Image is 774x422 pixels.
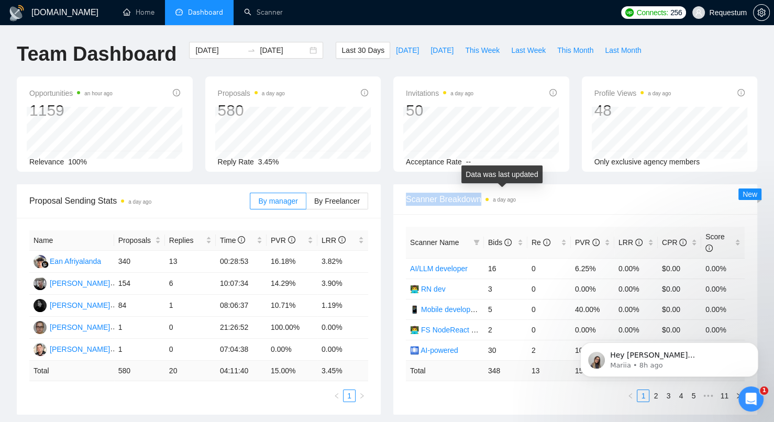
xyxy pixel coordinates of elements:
[594,87,671,99] span: Profile Views
[317,295,368,317] td: 1.19%
[410,264,468,273] a: AI/LLM developer
[505,42,551,59] button: Last Week
[175,8,183,16] span: dashboard
[17,42,176,66] h1: Team Dashboard
[488,238,512,247] span: Bids
[410,238,459,247] span: Scanner Name
[361,89,368,96] span: info-circle
[128,199,151,205] time: a day ago
[527,299,571,319] td: 0
[594,158,700,166] span: Only exclusive agency members
[165,230,216,251] th: Replies
[614,299,658,319] td: 0.00%
[410,305,486,314] a: 📱 Mobile development
[484,258,527,279] td: 16
[675,390,687,402] li: 4
[701,299,745,319] td: 0.00%
[165,295,216,317] td: 1
[34,301,110,309] a: AK[PERSON_NAME]
[737,89,745,96] span: info-circle
[753,4,770,21] button: setting
[543,239,550,246] span: info-circle
[114,251,165,273] td: 340
[356,390,368,402] button: right
[34,345,110,353] a: RK[PERSON_NAME]
[165,339,216,361] td: 0
[662,238,687,247] span: CPR
[50,321,110,333] div: [PERSON_NAME]
[688,390,699,402] a: 5
[599,42,647,59] button: Last Month
[34,343,47,356] img: RK
[218,101,285,120] div: 580
[410,326,513,334] a: 👨‍💻 FS NodeReact E-commerce
[648,91,671,96] time: a day ago
[317,339,368,361] td: 0.00%
[738,386,764,412] iframe: Intercom live chat
[406,158,462,166] span: Acceptance Rate
[50,277,110,289] div: [PERSON_NAME]
[165,273,216,295] td: 6
[390,42,425,59] button: [DATE]
[700,390,716,402] span: •••
[717,390,732,402] a: 11
[262,91,285,96] time: a day ago
[216,339,267,361] td: 07:04:38
[247,46,256,54] span: to
[334,393,340,399] span: left
[466,158,471,166] span: --
[614,258,658,279] td: 0.00%
[118,235,153,246] span: Proposals
[705,245,713,252] span: info-circle
[571,299,614,319] td: 40.00%
[188,8,223,17] span: Dashboard
[114,339,165,361] td: 1
[29,361,114,381] td: Total
[527,340,571,360] td: 2
[317,251,368,273] td: 3.82%
[450,91,473,96] time: a day ago
[571,319,614,340] td: 0.00%
[565,320,774,394] iframe: Intercom notifications message
[575,238,600,247] span: PVR
[484,319,527,340] td: 2
[34,255,47,268] img: EA
[605,45,641,56] span: Last Month
[114,273,165,295] td: 154
[359,393,365,399] span: right
[267,339,317,361] td: 0.00%
[760,386,768,395] span: 1
[114,361,165,381] td: 580
[123,8,154,17] a: homeHome
[216,295,267,317] td: 08:06:37
[635,239,643,246] span: info-circle
[549,89,557,96] span: info-circle
[29,230,114,251] th: Name
[220,236,245,245] span: Time
[267,295,317,317] td: 10.71%
[317,361,368,381] td: 3.45 %
[34,299,47,312] img: AK
[410,346,458,354] a: 🛄 AI-powered
[68,158,87,166] span: 100%
[396,45,419,56] span: [DATE]
[532,238,550,247] span: Re
[662,390,674,402] a: 3
[410,285,446,293] a: 👨‍💻 RN dev
[735,393,742,399] span: right
[244,8,283,17] a: searchScanner
[218,87,285,99] span: Proposals
[484,360,527,381] td: 348
[216,317,267,339] td: 21:26:52
[330,390,343,402] li: Previous Page
[425,42,459,59] button: [DATE]
[658,279,701,299] td: $0.00
[551,42,599,59] button: This Month
[473,239,480,246] span: filter
[29,158,64,166] span: Relevance
[614,319,658,340] td: 0.00%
